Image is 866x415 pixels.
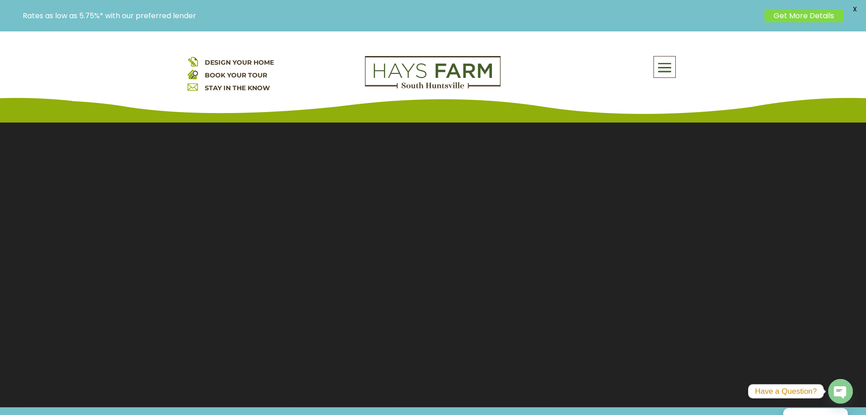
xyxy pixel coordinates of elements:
img: book your home tour [187,69,198,79]
img: Logo [365,56,501,89]
p: Rates as low as 5.75%* with our preferred lender [23,11,760,20]
span: X [848,2,861,16]
a: BOOK YOUR TOUR [205,71,267,79]
a: hays farm homes huntsville development [365,82,501,91]
a: Get More Details [765,9,843,22]
img: design your home [187,56,198,67]
a: DESIGN YOUR HOME [205,58,274,67]
a: STAY IN THE KNOW [205,84,270,92]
